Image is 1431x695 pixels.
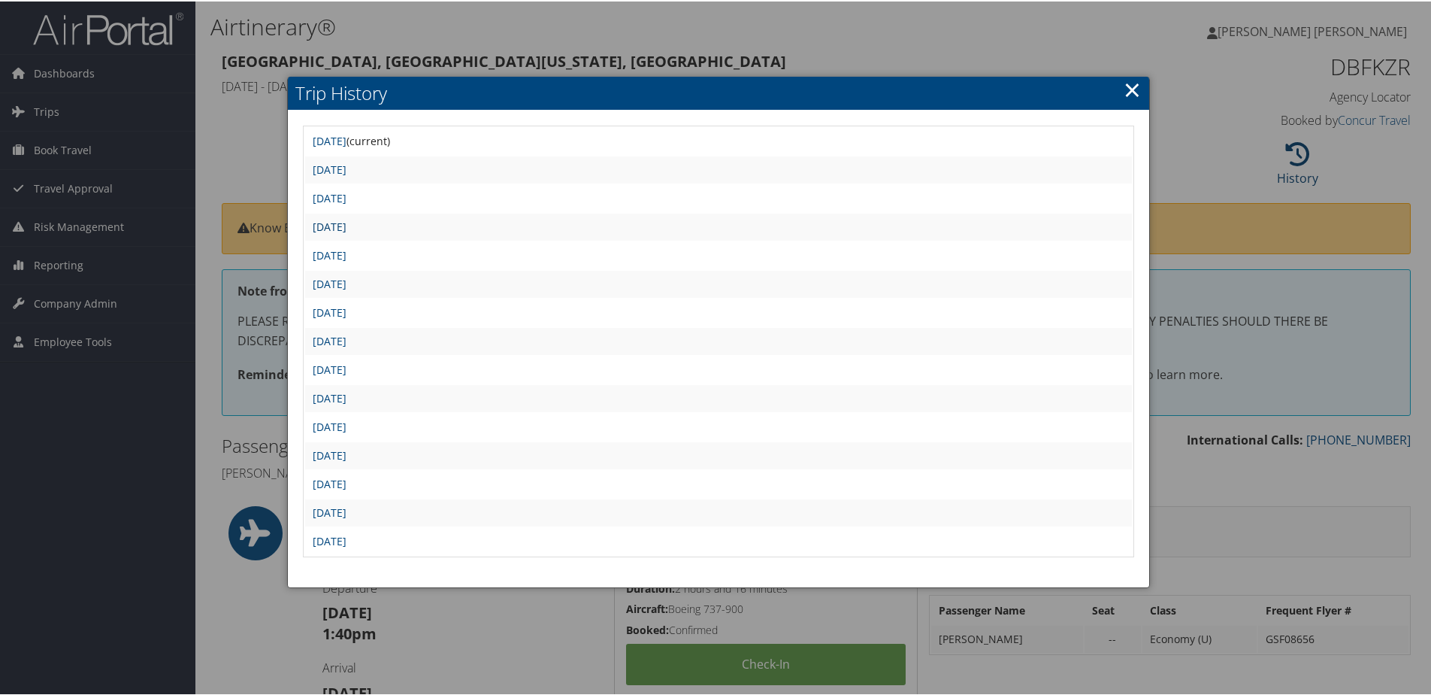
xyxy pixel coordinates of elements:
a: [DATE] [313,247,346,261]
a: [DATE] [313,447,346,461]
a: [DATE] [313,190,346,204]
h2: Trip History [288,75,1148,108]
a: [DATE] [313,275,346,290]
a: [DATE] [313,161,346,175]
a: [DATE] [313,132,346,147]
a: [DATE] [313,390,346,404]
a: × [1124,73,1141,103]
a: [DATE] [313,332,346,347]
a: [DATE] [313,361,346,375]
td: (current) [305,126,1131,153]
a: [DATE] [313,218,346,232]
a: [DATE] [313,418,346,432]
a: [DATE] [313,475,346,490]
a: [DATE] [313,304,346,318]
a: [DATE] [313,504,346,518]
a: [DATE] [313,533,346,547]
